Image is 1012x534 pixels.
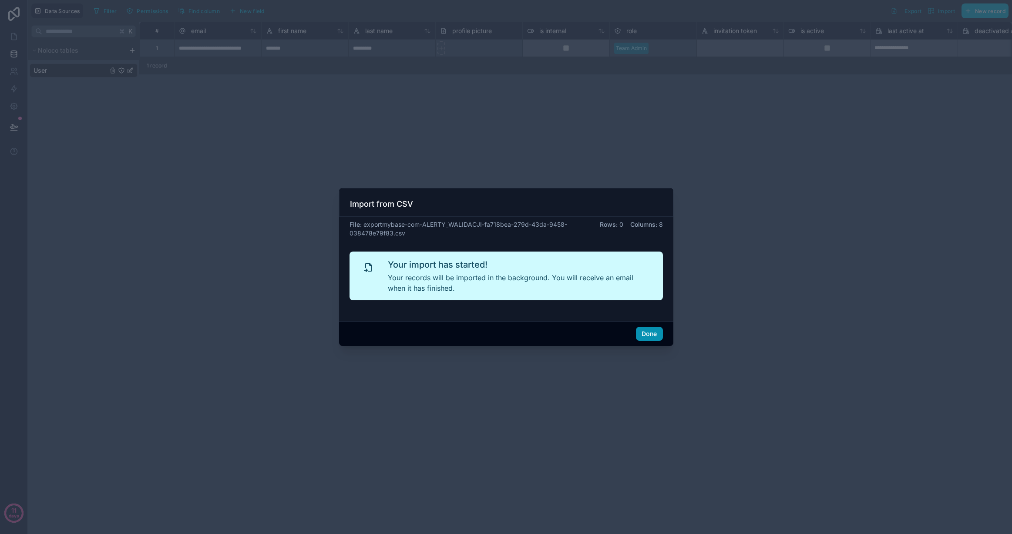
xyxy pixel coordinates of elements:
p: Your records will be imported in the background. You will receive an email when it has finished. [388,272,649,293]
h2: Your import has started! [388,259,649,271]
h3: Import from CSV [350,199,413,209]
span: 0 [619,221,623,228]
span: Columns : [630,221,657,228]
span: exportmybase-com-ALERTY_WALIDACJI-fa718bea-279d-43da-9458-038478e79f83.csv [350,221,567,237]
button: Done [636,327,662,341]
span: 8 [659,221,663,228]
span: Rows : [600,221,618,228]
span: File : [350,221,362,228]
